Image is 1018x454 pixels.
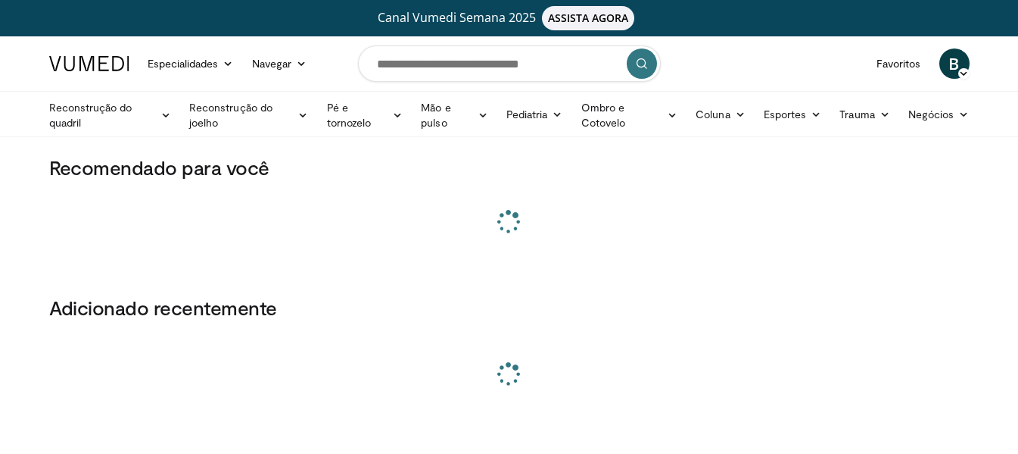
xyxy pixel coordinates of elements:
[548,11,629,25] font: ASSISTA AGORA
[764,108,807,121] font: Esportes
[581,101,626,129] font: Ombro e Cotovelo
[49,296,277,319] font: Adicionado recentemente
[908,108,954,121] font: Negócios
[358,45,661,82] input: Pesquisar tópicos, intervenções
[755,99,831,130] a: Esportes
[252,57,292,70] font: Navegar
[696,108,730,121] font: Coluna
[40,100,180,130] a: Reconstrução do quadril
[421,101,450,129] font: Mão e pulso
[497,99,572,130] a: Pediatria
[327,101,372,129] font: Pé e tornozelo
[243,49,316,79] a: Navegar
[180,100,318,130] a: Reconstrução do joelho
[830,99,899,130] a: Trauma
[899,99,979,130] a: Negócios
[318,100,412,130] a: Pé e tornozelo
[506,108,548,121] font: Pediatria
[49,101,132,129] font: Reconstrução do quadril
[49,155,269,179] font: Recomendado para você
[189,101,272,129] font: Reconstrução do joelho
[148,57,219,70] font: Especialidades
[686,99,755,130] a: Coluna
[572,100,687,130] a: Ombro e Cotovelo
[939,49,970,79] a: B
[876,57,921,70] font: Favoritos
[51,6,967,30] a: Canal Vumedi Semana 2025ASSISTA AGORA
[948,52,959,74] font: B
[378,9,536,26] font: Canal Vumedi Semana 2025
[49,56,129,71] img: Logotipo da VuMedi
[839,108,874,121] font: Trauma
[867,49,930,79] a: Favoritos
[139,49,243,79] a: Especialidades
[412,100,497,130] a: Mão e pulso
